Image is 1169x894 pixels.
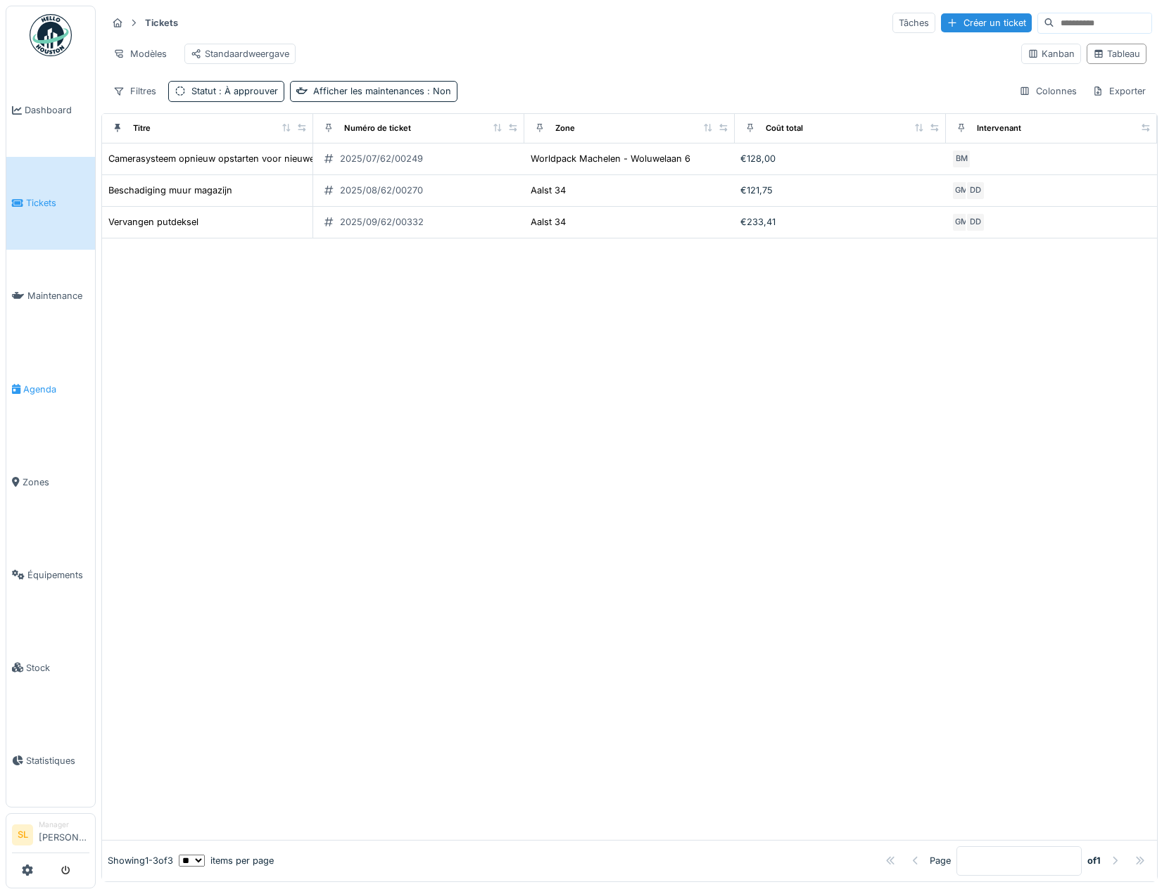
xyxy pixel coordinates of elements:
a: Tickets [6,157,95,250]
span: Agenda [23,383,89,396]
span: Tickets [26,196,89,210]
div: Vervangen putdeksel [108,215,198,229]
a: Agenda [6,343,95,435]
div: Exporter [1086,81,1152,101]
div: DD [966,212,985,232]
div: GM [952,181,971,200]
span: : À approuver [216,86,278,96]
div: Créer un ticket [941,13,1032,32]
a: Stock [6,621,95,714]
a: Zones [6,435,95,528]
a: Statistiques [6,714,95,807]
img: Badge_color-CXgf-gQk.svg [30,14,72,56]
div: €233,41 [740,215,940,229]
div: Numéro de ticket [344,122,411,134]
div: Standaardweergave [191,47,289,60]
div: Kanban [1028,47,1075,60]
div: DD [966,181,985,200]
div: 2025/09/62/00332 [340,215,424,229]
span: Maintenance [27,289,89,302]
div: Modèles [107,44,173,64]
div: Aalst 34 [531,184,566,197]
div: Beschadiging muur magazijn [108,184,232,197]
span: Dashboard [25,103,89,117]
strong: Tickets [139,16,184,30]
div: €128,00 [740,152,940,165]
div: Zone [555,122,575,134]
div: BM [952,149,971,169]
li: SL [12,824,33,845]
div: Tâches [892,13,935,33]
div: Filtres [107,81,163,101]
div: Coût total [766,122,803,134]
div: Afficher les maintenances [313,84,451,98]
div: 2025/08/62/00270 [340,184,423,197]
div: €121,75 [740,184,940,197]
div: Intervenant [977,122,1021,134]
div: Manager [39,819,89,830]
span: Équipements [27,568,89,582]
span: : Non [424,86,451,96]
span: Zones [23,475,89,489]
div: Titre [133,122,151,134]
li: [PERSON_NAME] [39,819,89,850]
div: Camerasysteem opnieuw opstarten voor nieuwe huurder [108,152,352,165]
span: Stock [26,661,89,675]
strong: of 1 [1087,854,1101,867]
div: 2025/07/62/00249 [340,152,423,165]
div: Statut [191,84,278,98]
div: Aalst 34 [531,215,566,229]
span: Statistiques [26,754,89,767]
div: Page [930,854,951,867]
div: items per page [179,854,274,867]
div: Showing 1 - 3 of 3 [108,854,173,867]
a: Maintenance [6,250,95,343]
a: Équipements [6,528,95,621]
div: Tableau [1093,47,1140,60]
a: SL Manager[PERSON_NAME] [12,819,89,853]
div: Worldpack Machelen - Woluwelaan 6 [531,152,690,165]
a: Dashboard [6,64,95,157]
div: GM [952,212,971,232]
div: Colonnes [1013,81,1083,101]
